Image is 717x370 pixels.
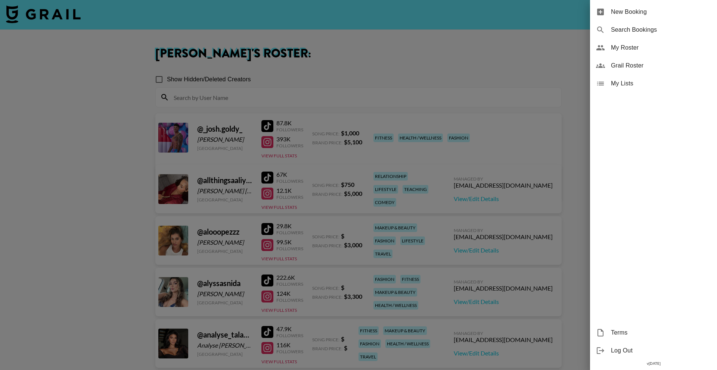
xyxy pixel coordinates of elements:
[590,324,717,342] div: Terms
[611,79,711,88] span: My Lists
[590,57,717,75] div: Grail Roster
[590,39,717,57] div: My Roster
[611,43,711,52] span: My Roster
[590,3,717,21] div: New Booking
[611,61,711,70] span: Grail Roster
[590,360,717,367] div: v [DATE]
[611,7,711,16] span: New Booking
[590,21,717,39] div: Search Bookings
[590,75,717,92] div: My Lists
[590,342,717,360] div: Log Out
[611,25,711,34] span: Search Bookings
[611,346,711,355] span: Log Out
[611,328,711,337] span: Terms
